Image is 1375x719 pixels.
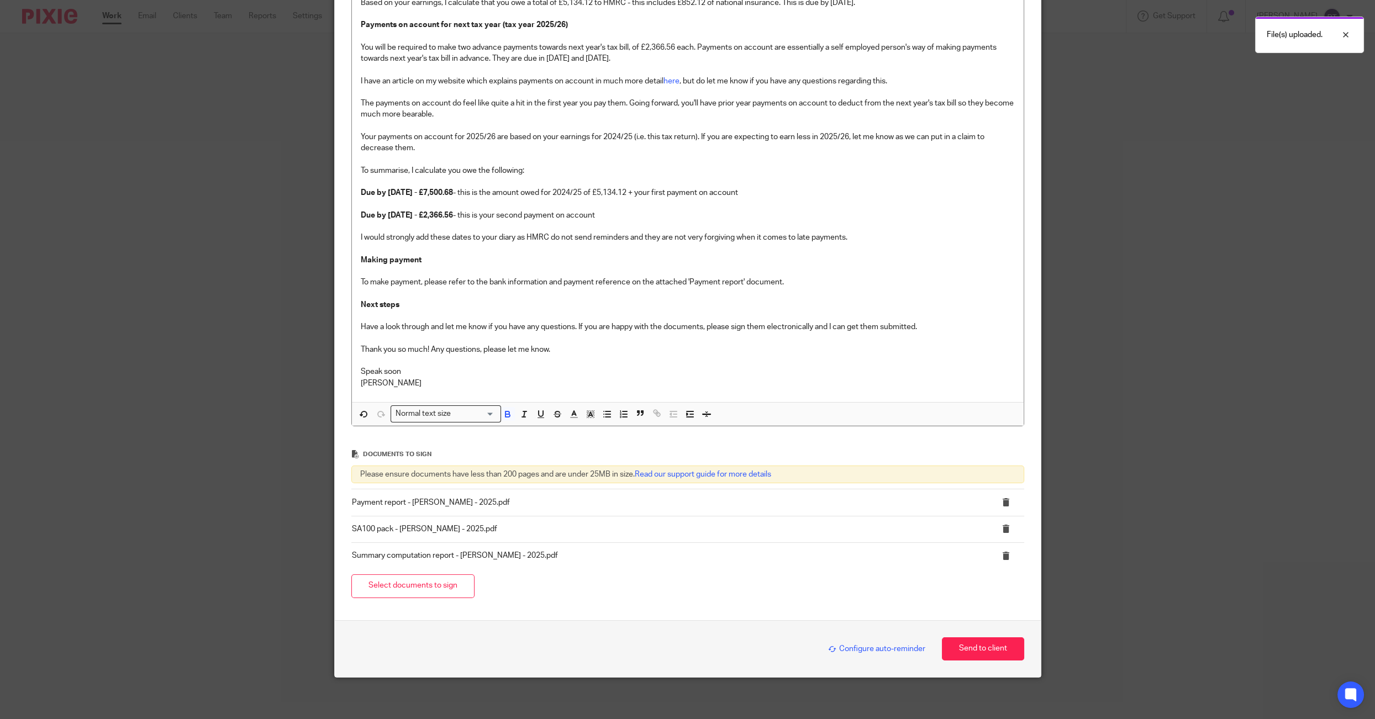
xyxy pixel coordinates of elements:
span: Normal text size [393,408,454,420]
strong: Next steps [361,301,399,309]
p: File(s) uploaded. [1267,29,1323,40]
p: Your payments on account for 2025/26 are based on your earnings for 2024/25 (i.e. this tax return... [361,131,1015,154]
div: Search for option [391,405,501,422]
p: SA100 pack - [PERSON_NAME] - 2025.pdf [352,524,968,535]
span: Documents to sign [363,451,431,457]
strong: Due by [DATE] - £7,500.68 [361,189,453,197]
p: I have an article on my website which explains payments on account in much more detail , but do l... [361,76,1015,87]
strong: Payments on account for next tax year (tax year 2025/26) [361,21,568,29]
input: Search for option [454,408,494,420]
strong: Due by [DATE] - £2,366.56 [361,212,453,219]
a: Read our support guide for more details [635,470,771,478]
p: The payments on account do feel like quite a hit in the first year you pay them. Going forward, y... [361,98,1015,120]
span: Configure auto-reminder [828,645,925,653]
button: Send to client [942,637,1024,661]
strong: Making payment [361,256,422,264]
a: here [663,77,679,85]
p: To summarise, I calculate you owe the following: [361,154,1015,176]
p: Summary computation report - [PERSON_NAME] - 2025.pdf [352,550,968,561]
p: Payment report - [PERSON_NAME] - 2025.pdf [352,497,968,508]
button: Select documents to sign [351,574,475,598]
div: Please ensure documents have less than 200 pages and are under 25MB in size. [351,466,1024,483]
p: You will be required to make two advance payments towards next year's tax bill, of £2,366.56 each... [361,30,1015,64]
p: - this is the amount owed for 2024/25 of £5,134.12 + your first payment on account - this is your... [361,187,1015,389]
